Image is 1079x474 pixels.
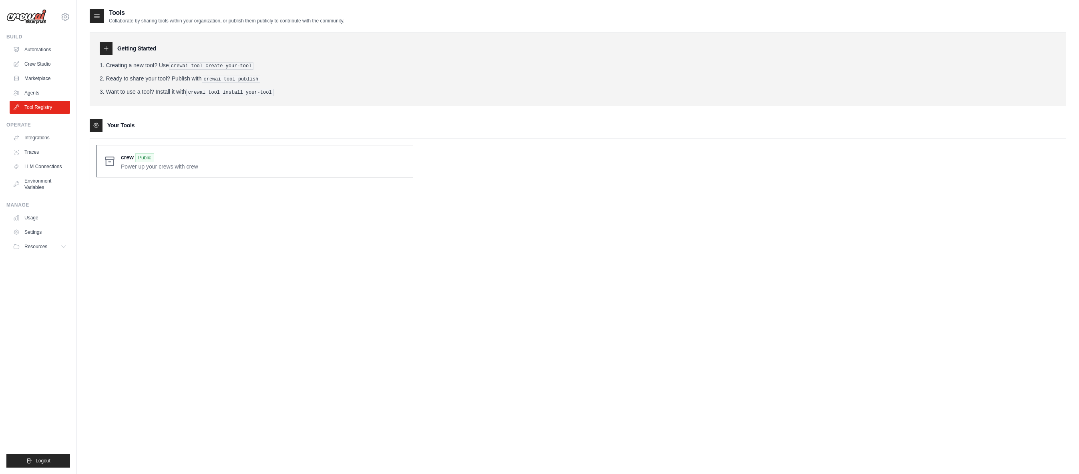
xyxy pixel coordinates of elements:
[109,8,344,18] h2: Tools
[169,62,254,70] pre: crewai tool create your-tool
[121,152,406,171] a: crew Public Power up your crews with crew
[6,9,46,24] img: Logo
[109,18,344,24] p: Collaborate by sharing tools within your organization, or publish them publicly to contribute wit...
[10,58,70,70] a: Crew Studio
[186,89,274,96] pre: crewai tool install your-tool
[36,458,50,464] span: Logout
[10,211,70,224] a: Usage
[10,146,70,159] a: Traces
[6,454,70,468] button: Logout
[100,74,1056,83] li: Ready to share your tool? Publish with
[24,243,47,250] span: Resources
[100,88,1056,96] li: Want to use a tool? Install it with
[6,122,70,128] div: Operate
[10,175,70,194] a: Environment Variables
[10,43,70,56] a: Automations
[6,202,70,208] div: Manage
[10,240,70,253] button: Resources
[202,76,261,83] pre: crewai tool publish
[10,72,70,85] a: Marketplace
[10,101,70,114] a: Tool Registry
[1039,436,1079,474] iframe: Chat Widget
[10,160,70,173] a: LLM Connections
[100,61,1056,70] li: Creating a new tool? Use
[117,44,156,52] h3: Getting Started
[10,86,70,99] a: Agents
[107,121,135,129] h3: Your Tools
[10,226,70,239] a: Settings
[10,131,70,144] a: Integrations
[6,34,70,40] div: Build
